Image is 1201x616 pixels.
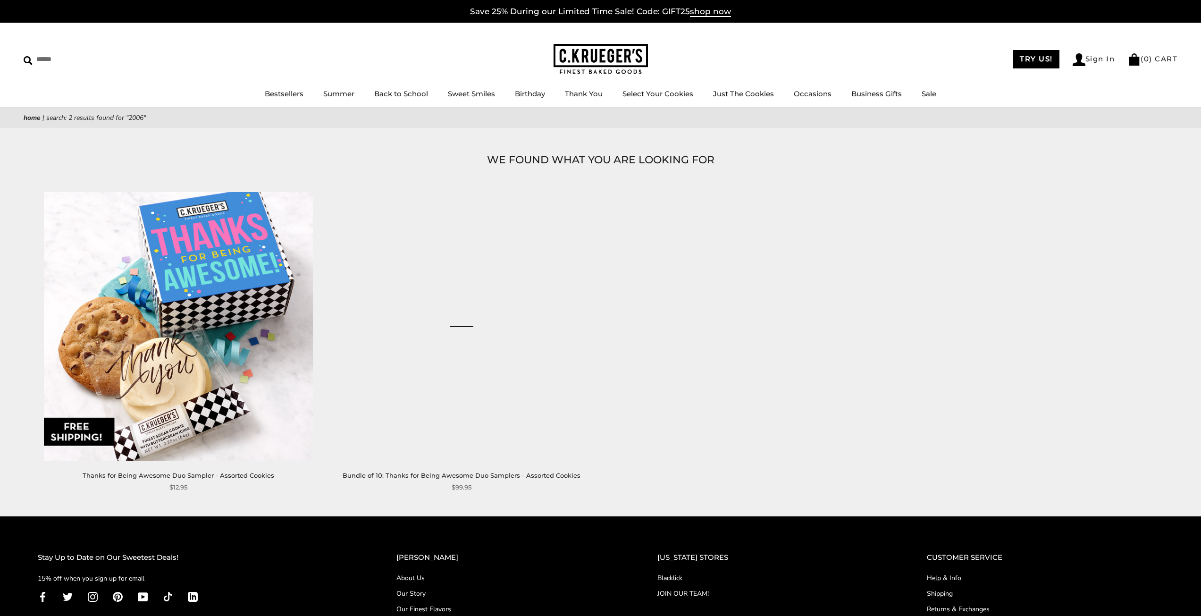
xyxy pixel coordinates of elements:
[1073,53,1115,66] a: Sign In
[1073,53,1085,66] img: Account
[565,89,603,98] a: Thank You
[138,591,148,602] a: YouTube
[1013,50,1059,68] a: TRY US!
[24,56,33,65] img: Search
[657,573,889,583] a: Blacklick
[396,604,619,614] a: Our Finest Flavors
[396,589,619,599] a: Our Story
[657,552,889,564] h2: [US_STATE] STORES
[323,89,354,98] a: Summer
[38,591,48,602] a: Facebook
[42,113,44,122] span: |
[24,113,41,122] a: Home
[927,604,1163,614] a: Returns & Exchanges
[163,591,173,602] a: TikTok
[1128,54,1177,63] a: (0) CART
[24,112,1177,123] nav: breadcrumbs
[374,89,428,98] a: Back to School
[657,589,889,599] a: JOIN OUR TEAM!
[515,89,545,98] a: Birthday
[922,89,936,98] a: Sale
[188,591,198,602] a: LinkedIn
[1128,53,1141,66] img: Bag
[927,589,1163,599] a: Shipping
[448,89,495,98] a: Sweet Smiles
[46,113,146,122] span: Search: 2 results found for "2006"
[851,89,902,98] a: Business Gifts
[343,472,580,479] a: Bundle of 10: Thanks for Being Awesome Duo Samplers - Assorted Cookies
[169,482,187,492] span: $12.95
[38,573,359,584] p: 15% off when you sign up for email
[88,591,98,602] a: Instagram
[554,44,648,75] img: C.KRUEGER'S
[44,192,313,461] img: Thanks for Being Awesome Duo Sampler - Assorted Cookies
[63,591,73,602] a: Twitter
[24,52,136,67] input: Search
[38,552,359,564] h2: Stay Up to Date on Our Sweetest Deals!
[396,573,619,583] a: About Us
[265,89,303,98] a: Bestsellers
[713,89,774,98] a: Just The Cookies
[1144,54,1150,63] span: 0
[794,89,831,98] a: Occasions
[113,591,123,602] a: Pinterest
[470,7,731,17] a: Save 25% During our Limited Time Sale! Code: GIFT25shop now
[83,472,274,479] a: Thanks for Being Awesome Duo Sampler - Assorted Cookies
[622,89,693,98] a: Select Your Cookies
[38,152,1163,169] h1: WE FOUND WHAT YOU ARE LOOKING FOR
[327,192,596,461] a: Bundle of 10: Thanks for Being Awesome Duo Samplers - Assorted Cookies
[927,573,1163,583] a: Help & Info
[690,7,731,17] span: shop now
[927,552,1163,564] h2: CUSTOMER SERVICE
[452,482,471,492] span: $99.95
[396,552,619,564] h2: [PERSON_NAME]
